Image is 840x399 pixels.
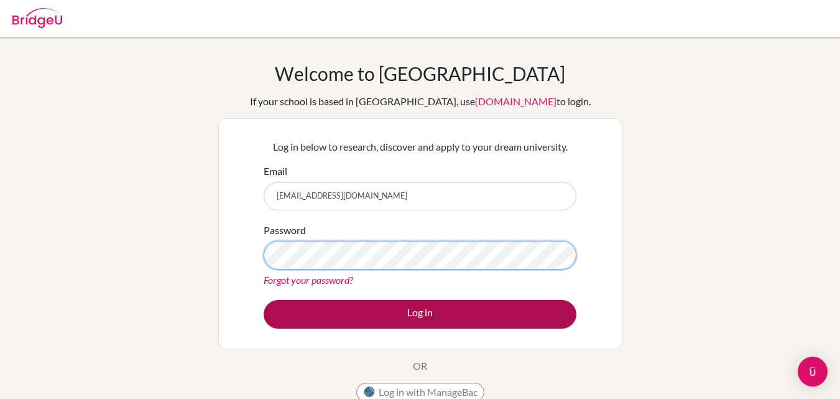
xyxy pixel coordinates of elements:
[264,139,576,154] p: Log in below to research, discover and apply to your dream university.
[264,164,287,179] label: Email
[264,223,306,238] label: Password
[275,62,565,85] h1: Welcome to [GEOGRAPHIC_DATA]
[264,274,353,286] a: Forgot your password?
[475,95,556,107] a: [DOMAIN_NAME]
[12,8,62,28] img: Bridge-U
[798,357,828,387] div: Open Intercom Messenger
[264,300,576,329] button: Log in
[413,359,427,373] p: OR
[250,94,591,109] div: If your school is based in [GEOGRAPHIC_DATA], use to login.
